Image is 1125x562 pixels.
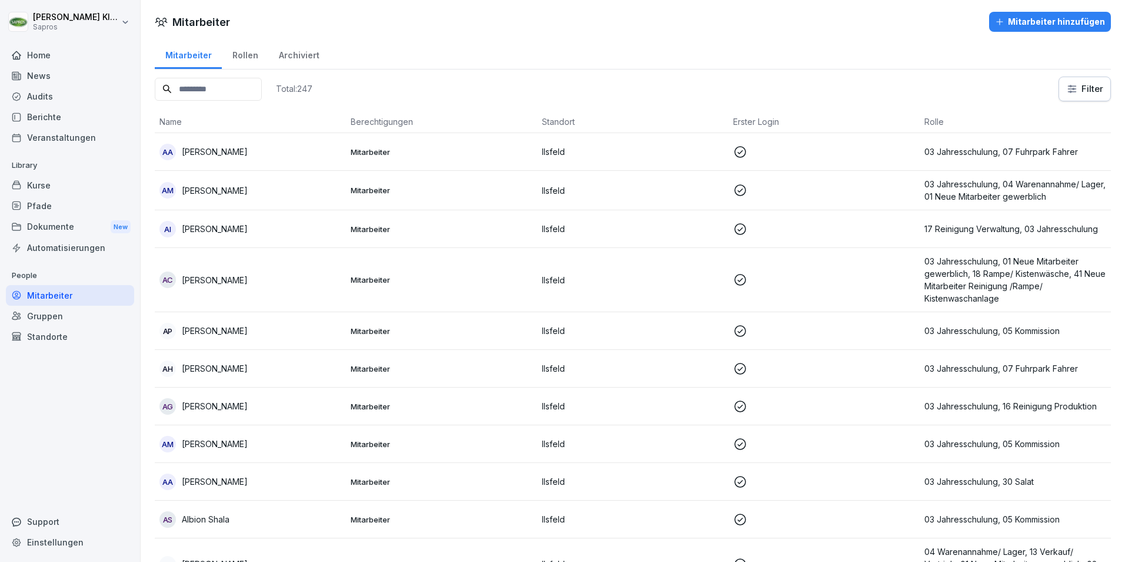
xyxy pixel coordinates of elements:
[924,325,1106,337] p: 03 Jahresschulung, 05 Kommission
[542,325,724,337] p: Ilsfeld
[6,532,134,553] a: Einstellungen
[159,221,176,237] div: AI
[1059,77,1110,101] button: Filter
[159,144,176,160] div: AA
[182,184,248,197] p: [PERSON_NAME]
[6,216,134,238] a: DokumenteNew
[33,12,119,22] p: [PERSON_NAME] Kleinbeck
[351,147,532,157] p: Mitarbeiter
[6,326,134,347] a: Standorte
[159,182,176,199] div: AM
[222,39,268,69] a: Rollen
[924,513,1106,525] p: 03 Jahresschulung, 05 Kommission
[989,12,1111,32] button: Mitarbeiter hinzufügen
[924,362,1106,375] p: 03 Jahresschulung, 07 Fuhrpark Fahrer
[6,266,134,285] p: People
[924,223,1106,235] p: 17 Reinigung Verwaltung, 03 Jahresschulung
[924,178,1106,203] p: 03 Jahresschulung, 04 Warenannahme/ Lager, 01 Neue Mitarbeiter gewerblich
[182,400,248,412] p: [PERSON_NAME]
[33,23,119,31] p: Sapros
[351,514,532,525] p: Mitarbeiter
[182,513,229,525] p: Albion Shala
[268,39,329,69] a: Archiviert
[6,237,134,258] a: Automatisierungen
[159,511,176,528] div: AS
[351,363,532,374] p: Mitarbeiter
[159,474,176,490] div: AA
[6,175,134,196] a: Kurse
[155,39,222,69] a: Mitarbeiter
[542,184,724,197] p: Ilsfeld
[924,255,1106,305] p: 03 Jahresschulung, 01 Neue Mitarbeiter gewerblich, 18 Rampe/ Kistenwäsche, 41 Neue Mitarbeiter Re...
[346,111,537,133] th: Berechtigungen
[924,146,1106,158] p: 03 Jahresschulung, 07 Fuhrpark Fahrer
[351,224,532,234] p: Mitarbeiter
[6,196,134,216] a: Pfade
[182,274,248,286] p: [PERSON_NAME]
[351,275,532,285] p: Mitarbeiter
[182,475,248,488] p: [PERSON_NAME]
[6,285,134,306] a: Mitarbeiter
[6,156,134,175] p: Library
[542,513,724,525] p: Ilsfeld
[182,325,248,337] p: [PERSON_NAME]
[159,272,176,288] div: AC
[728,111,920,133] th: Erster Login
[6,127,134,148] a: Veranstaltungen
[159,361,176,377] div: AH
[542,274,724,286] p: Ilsfeld
[182,438,248,450] p: [PERSON_NAME]
[6,65,134,86] a: News
[155,111,346,133] th: Name
[276,83,312,94] p: Total: 247
[542,223,724,235] p: Ilsfeld
[182,362,248,375] p: [PERSON_NAME]
[351,477,532,487] p: Mitarbeiter
[6,306,134,326] a: Gruppen
[6,45,134,65] a: Home
[542,438,724,450] p: Ilsfeld
[6,511,134,532] div: Support
[182,223,248,235] p: [PERSON_NAME]
[542,146,724,158] p: Ilsfeld
[537,111,728,133] th: Standort
[924,475,1106,488] p: 03 Jahresschulung, 30 Salat
[351,439,532,449] p: Mitarbeiter
[111,220,131,234] div: New
[351,185,532,196] p: Mitarbeiter
[159,436,176,452] div: AM
[6,107,134,127] a: Berichte
[159,323,176,339] div: AP
[351,326,532,336] p: Mitarbeiter
[351,401,532,412] p: Mitarbeiter
[542,362,724,375] p: Ilsfeld
[542,475,724,488] p: Ilsfeld
[1066,83,1103,95] div: Filter
[920,111,1111,133] th: Rolle
[172,14,230,30] h1: Mitarbeiter
[542,400,724,412] p: Ilsfeld
[182,146,248,158] p: [PERSON_NAME]
[924,400,1106,412] p: 03 Jahresschulung, 16 Reinigung Produktion
[6,86,134,107] a: Audits
[6,216,134,238] div: Dokumente
[924,438,1106,450] p: 03 Jahresschulung, 05 Kommission
[159,398,176,415] div: AG
[995,15,1105,28] div: Mitarbeiter hinzufügen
